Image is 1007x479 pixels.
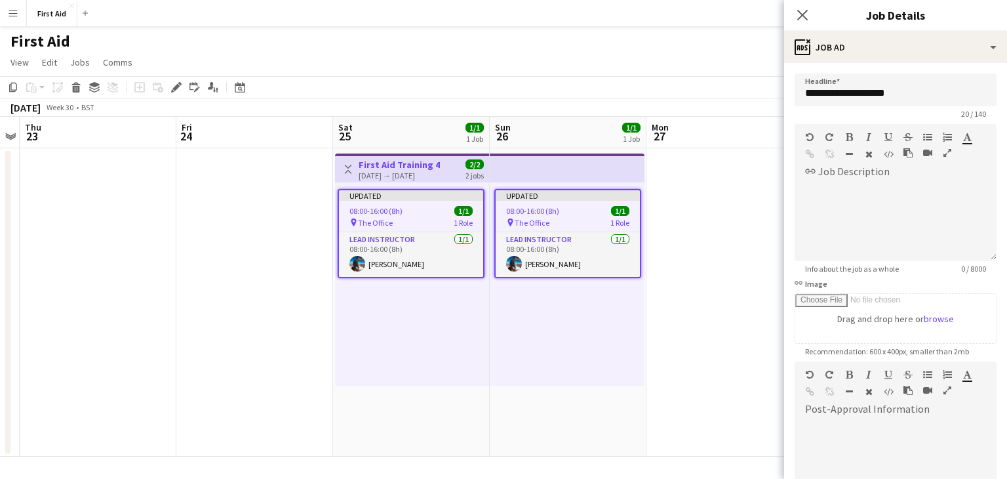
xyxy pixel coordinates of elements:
span: 26 [493,129,511,144]
span: 1 Role [454,218,473,228]
span: View [10,56,29,68]
button: Horizontal Line [844,149,854,159]
span: Sat [338,121,353,133]
button: Ordered List [943,369,952,380]
span: The Office [515,218,549,228]
button: Insert video [923,148,932,158]
button: HTML Code [884,149,893,159]
button: First Aid [27,1,77,26]
button: Paste as plain text [903,385,913,396]
span: 20 / 140 [951,109,997,119]
button: Paste as plain text [903,148,913,158]
h3: Job Details [784,7,1007,24]
button: Bold [844,132,854,142]
div: Job Ad [784,31,1007,63]
h1: First Aid [10,31,70,51]
span: Info about the job as a whole [795,264,909,274]
button: Undo [805,369,814,380]
button: Redo [825,132,834,142]
span: The Office [358,218,393,228]
div: Updated [496,190,640,201]
span: 1/1 [622,123,641,133]
span: Fri [182,121,192,133]
span: 27 [650,129,669,144]
span: 1 Role [610,218,629,228]
button: Undo [805,132,814,142]
span: 1/1 [454,206,473,216]
div: BST [81,102,94,112]
button: Clear Formatting [864,149,873,159]
span: Mon [652,121,669,133]
span: 1/1 [465,123,484,133]
span: 08:00-16:00 (8h) [506,206,559,216]
span: Comms [103,56,132,68]
app-card-role: Lead Instructor1/108:00-16:00 (8h)[PERSON_NAME] [496,232,640,277]
a: Edit [37,54,62,71]
button: HTML Code [884,386,893,397]
span: Week 30 [43,102,76,112]
h3: First Aid Training 4 [359,159,440,171]
button: Text Color [962,369,972,380]
div: [DATE] [10,101,41,114]
button: Text Color [962,132,972,142]
a: View [5,54,34,71]
span: 08:00-16:00 (8h) [349,206,403,216]
button: Fullscreen [943,148,952,158]
span: 23 [23,129,41,144]
button: Fullscreen [943,385,952,396]
button: Bold [844,369,854,380]
span: 25 [336,129,353,144]
button: Underline [884,132,893,142]
span: Sun [495,121,511,133]
button: Horizontal Line [844,386,854,397]
button: Ordered List [943,132,952,142]
span: 0 / 8000 [951,264,997,274]
a: Jobs [65,54,95,71]
app-job-card: Updated08:00-16:00 (8h)1/1 The Office1 RoleLead Instructor1/108:00-16:00 (8h)[PERSON_NAME] [338,189,484,278]
span: Recommendation: 600 x 400px, smaller than 2mb [795,346,979,356]
a: Comms [98,54,138,71]
button: Redo [825,369,834,380]
div: 2 jobs [465,169,484,180]
button: Italic [864,132,873,142]
span: 24 [180,129,192,144]
button: Strikethrough [903,132,913,142]
span: Thu [25,121,41,133]
div: 1 Job [466,134,483,144]
button: Unordered List [923,132,932,142]
button: Unordered List [923,369,932,380]
span: 1/1 [611,206,629,216]
div: [DATE] → [DATE] [359,171,440,180]
app-job-card: Updated08:00-16:00 (8h)1/1 The Office1 RoleLead Instructor1/108:00-16:00 (8h)[PERSON_NAME] [494,189,641,278]
span: Edit [42,56,57,68]
div: Updated [339,190,483,201]
button: Insert video [923,385,932,396]
button: Underline [884,369,893,380]
button: Italic [864,369,873,380]
app-card-role: Lead Instructor1/108:00-16:00 (8h)[PERSON_NAME] [339,232,483,277]
span: Jobs [70,56,90,68]
div: 1 Job [623,134,640,144]
span: 2/2 [465,159,484,169]
button: Strikethrough [903,369,913,380]
button: Clear Formatting [864,386,873,397]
